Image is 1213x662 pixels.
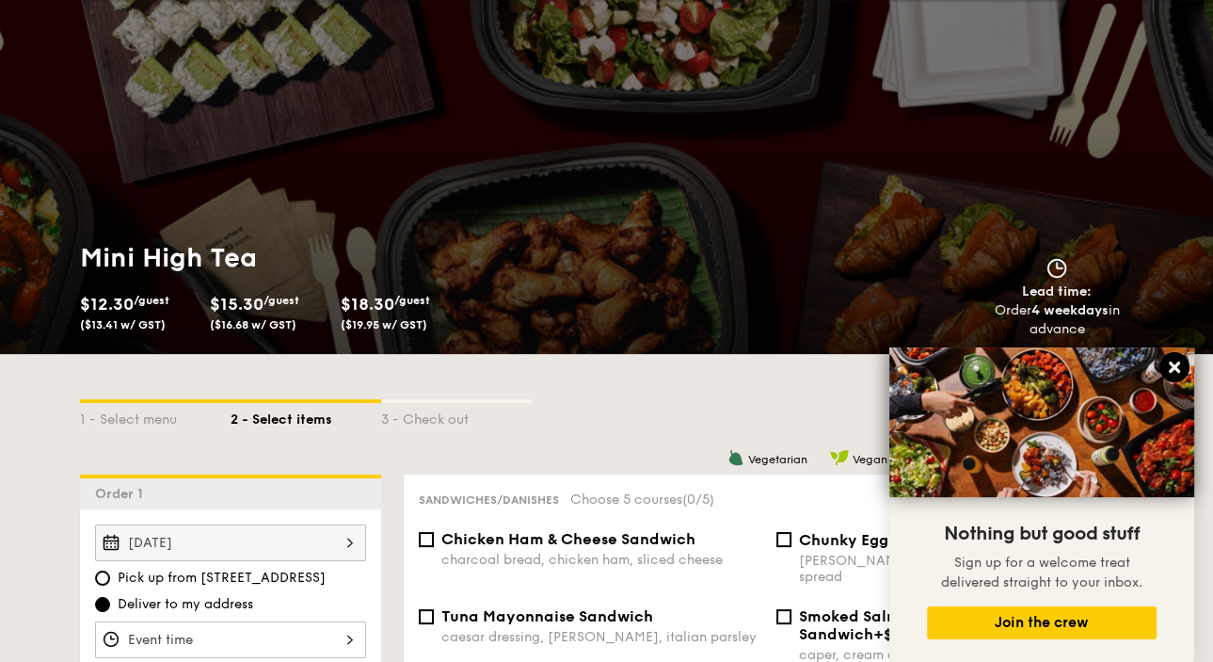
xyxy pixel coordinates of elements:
img: icon-vegan.f8ff3823.svg [830,449,849,466]
span: Pick up from [STREET_ADDRESS] [118,569,326,588]
span: Chunky Egg Mayonnaise Sandwich [799,531,1062,549]
span: Tuna Mayonnaise Sandwich [441,607,653,625]
span: $15.30 [210,294,263,315]
button: Join the crew [927,606,1157,639]
div: 2 - Select items [231,403,381,429]
span: Sandwiches/Danishes [419,493,559,507]
img: icon-vegetarian.fe4039eb.svg [727,449,744,466]
input: Tuna Mayonnaise Sandwichcaesar dressing, [PERSON_NAME], italian parsley [419,609,434,624]
span: Order 1 [95,486,151,502]
span: $12.30 [80,294,134,315]
input: Chicken Ham & Cheese Sandwichcharcoal bread, chicken ham, sliced cheese [419,532,434,547]
div: 1 - Select menu [80,403,231,429]
span: Vegetarian [748,453,807,466]
span: /guest [394,294,430,307]
img: icon-clock.2db775ea.svg [1043,258,1071,279]
div: 3 - Check out [381,403,532,429]
span: Choose 5 courses [570,492,714,508]
span: /guest [134,294,169,307]
span: ($16.68 w/ GST) [210,318,296,331]
input: Event time [95,622,366,658]
span: $18.30 [341,294,394,315]
span: +$1.00 [873,625,923,643]
span: Sign up for a welcome treat delivered straight to your inbox. [941,555,1142,590]
span: Deliver to my address [118,595,253,614]
span: Smoked Salmon Cream Cheese Sandwich [799,607,1036,643]
input: Smoked Salmon Cream Cheese Sandwich+$1.00caper, cream cheese, smoked salmon [776,609,791,624]
h1: Mini High Tea [80,241,599,275]
span: Vegan [853,453,887,466]
input: Chunky Egg Mayonnaise Sandwich[PERSON_NAME], mayonnaise, chunky egg spread [776,532,791,547]
span: Lead time: [1022,283,1092,299]
span: /guest [263,294,299,307]
strong: 4 weekdays [1031,302,1109,318]
input: Deliver to my address [95,597,110,612]
span: Chicken Ham & Cheese Sandwich [441,530,695,548]
span: (0/5) [682,492,714,508]
span: Nothing but good stuff [944,523,1140,545]
div: caesar dressing, [PERSON_NAME], italian parsley [441,629,761,645]
button: Close [1159,352,1189,382]
span: ($13.41 w/ GST) [80,318,166,331]
input: Event date [95,525,366,561]
div: Order in advance [973,301,1141,339]
input: Pick up from [STREET_ADDRESS] [95,571,110,586]
div: [PERSON_NAME], mayonnaise, chunky egg spread [799,553,1119,585]
div: charcoal bread, chicken ham, sliced cheese [441,552,761,568]
img: DSC07876-Edit02-Large.jpeg [889,347,1194,497]
span: ($19.95 w/ GST) [341,318,427,331]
